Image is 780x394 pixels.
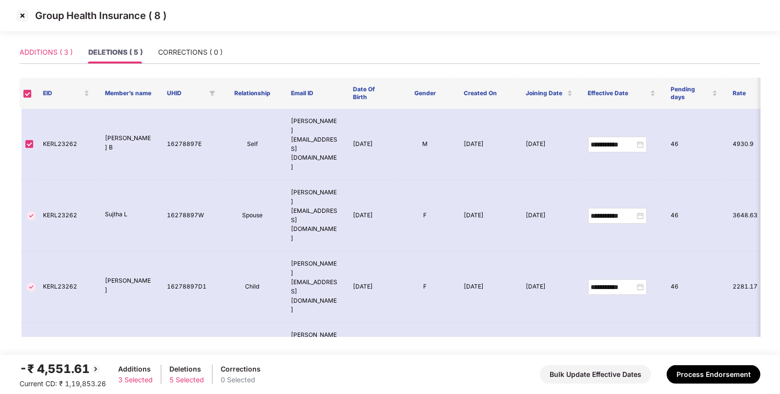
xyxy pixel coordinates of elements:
[35,251,97,323] td: KERL23262
[221,374,261,385] div: 0 Selected
[394,251,456,323] td: F
[663,180,725,251] td: 46
[25,281,37,293] img: svg+xml;base64,PHN2ZyBpZD0iVGljay0zMngzMiIgeG1sbnM9Imh0dHA6Ly93d3cudzMub3JnLzIwMDAvc3ZnIiB3aWR0aD...
[283,109,345,180] td: [PERSON_NAME][EMAIL_ADDRESS][DOMAIN_NAME]
[526,89,565,97] span: Joining Date
[35,109,97,180] td: KERL23262
[518,180,580,251] td: [DATE]
[456,109,518,180] td: [DATE]
[345,180,394,251] td: [DATE]
[394,109,456,180] td: M
[456,251,518,323] td: [DATE]
[209,90,215,96] span: filter
[518,323,580,394] td: [DATE]
[283,251,345,323] td: [PERSON_NAME][EMAIL_ADDRESS][DOMAIN_NAME]
[394,180,456,251] td: F
[345,109,394,180] td: [DATE]
[394,323,456,394] td: F
[169,374,204,385] div: 5 Selected
[25,210,37,222] img: svg+xml;base64,PHN2ZyBpZD0iVGljay0zMngzMiIgeG1sbnM9Imh0dHA6Ly93d3cudzMub3JnLzIwMDAvc3ZnIiB3aWR0aD...
[663,78,725,109] th: Pending days
[221,251,283,323] td: Child
[90,363,102,375] img: svg+xml;base64,PHN2ZyBpZD0iQmFjay0yMHgyMCIgeG1sbnM9Imh0dHA6Ly93d3cudzMub3JnLzIwMDAvc3ZnIiB3aWR0aD...
[345,251,394,323] td: [DATE]
[20,47,73,58] div: ADDITIONS ( 3 )
[540,365,651,384] button: Bulk Update Effective Dates
[15,8,30,23] img: svg+xml;base64,PHN2ZyBpZD0iQ3Jvc3MtMzJ4MzIiIHhtbG5zPSJodHRwOi8vd3d3LnczLm9yZy8yMDAwL3N2ZyIgd2lkdG...
[456,323,518,394] td: [DATE]
[35,78,97,109] th: EID
[663,109,725,180] td: 46
[35,10,166,21] p: Group Health Insurance ( 8 )
[169,364,204,374] div: Deletions
[105,276,151,295] p: [PERSON_NAME]
[20,360,106,378] div: -₹ 4,551.61
[283,78,345,109] th: Email ID
[35,180,97,251] td: KERL23262
[518,251,580,323] td: [DATE]
[518,109,580,180] td: [DATE]
[118,364,153,374] div: Additions
[159,109,221,180] td: 16278897E
[207,87,217,99] span: filter
[283,323,345,394] td: [PERSON_NAME][EMAIL_ADDRESS][DOMAIN_NAME]
[663,323,725,394] td: 46
[159,180,221,251] td: 16278897W
[35,323,97,394] td: KERL23262
[97,78,159,109] th: Member’s name
[118,374,153,385] div: 3 Selected
[159,251,221,323] td: 16278897D1
[105,210,151,219] p: Sujtha L
[167,89,205,97] span: UHID
[158,47,223,58] div: CORRECTIONS ( 0 )
[345,78,394,109] th: Date Of Birth
[221,109,283,180] td: Self
[221,78,283,109] th: Relationship
[518,78,580,109] th: Joining Date
[456,78,518,109] th: Created On
[283,180,345,251] td: [PERSON_NAME][EMAIL_ADDRESS][DOMAIN_NAME]
[43,89,82,97] span: EID
[105,134,151,152] p: [PERSON_NAME] B
[88,47,143,58] div: DELETIONS ( 5 )
[221,364,261,374] div: Corrections
[663,251,725,323] td: 46
[159,323,221,394] td: 16278897D
[345,323,394,394] td: [DATE]
[667,365,760,384] button: Process Endorsement
[221,323,283,394] td: Child
[394,78,456,109] th: Gender
[221,180,283,251] td: Spouse
[580,78,663,109] th: Effective Date
[671,85,710,101] span: Pending days
[588,89,648,97] span: Effective Date
[20,379,106,388] span: Current CD: ₹ 1,19,853.26
[456,180,518,251] td: [DATE]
